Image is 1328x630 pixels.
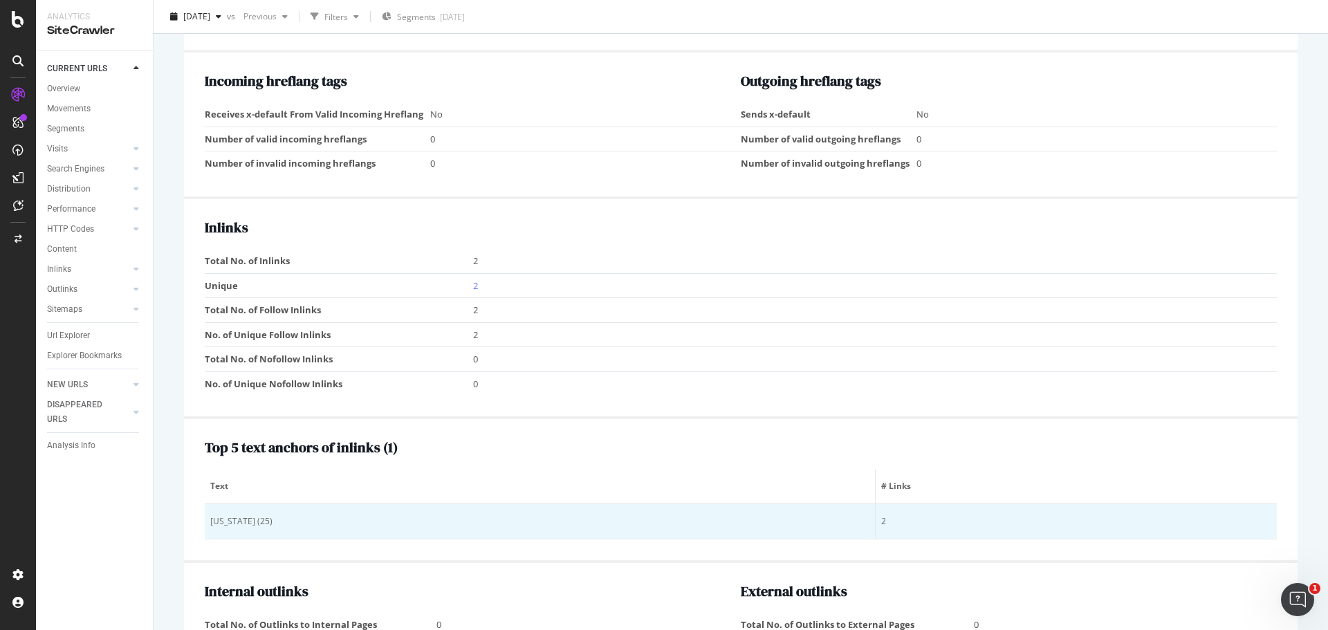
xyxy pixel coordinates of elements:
div: Url Explorer [47,328,90,343]
a: Sitemaps [47,302,129,317]
span: Segments [397,11,436,23]
td: 0 [916,127,1277,151]
div: [US_STATE] (25) [210,515,869,528]
span: # Links [881,480,1268,492]
div: Overview [47,82,80,96]
div: Outlinks [47,282,77,297]
td: 0 [916,151,1277,176]
td: Sends x-default [741,102,916,127]
div: Sitemaps [47,302,82,317]
h2: Incoming hreflang tags [205,73,741,89]
button: Previous [238,6,293,28]
div: DISAPPEARED URLS [47,398,117,427]
a: Explorer Bookmarks [47,349,143,363]
div: Performance [47,202,95,216]
button: [DATE] [165,6,227,28]
div: Analytics [47,11,142,23]
a: Content [47,242,143,257]
a: 2 [473,279,478,292]
div: Movements [47,102,91,116]
h2: Outgoing hreflang tags [741,73,1277,89]
td: Unique [205,273,473,298]
div: Content [47,242,77,257]
a: HTTP Codes [47,222,129,237]
div: Explorer Bookmarks [47,349,122,363]
a: Performance [47,202,129,216]
a: DISAPPEARED URLS [47,398,129,427]
td: Receives x-default From Valid Incoming Hreflang [205,102,430,127]
div: Analysis Info [47,438,95,453]
td: 2 [473,249,1278,273]
div: Filters [324,10,348,22]
td: 2 [473,322,1278,347]
span: Text [210,480,866,492]
td: 0 [430,127,741,151]
div: Inlinks [47,262,71,277]
div: No [916,108,1270,121]
div: Search Engines [47,162,104,176]
td: Total No. of Inlinks [205,249,473,273]
h2: Inlinks [205,220,1277,235]
span: 1 [1309,583,1320,594]
a: Url Explorer [47,328,143,343]
td: 0 [430,151,741,176]
td: Number of valid incoming hreflangs [205,127,430,151]
span: vs [227,10,238,22]
iframe: Intercom live chat [1281,583,1314,616]
a: CURRENT URLS [47,62,129,76]
div: Visits [47,142,68,156]
td: Number of valid outgoing hreflangs [741,127,916,151]
a: Outlinks [47,282,129,297]
td: 0 [473,371,1278,396]
h2: Top 5 text anchors of inlinks ( 1 ) [205,440,1277,455]
a: Inlinks [47,262,129,277]
div: CURRENT URLS [47,62,107,76]
div: HTTP Codes [47,222,94,237]
a: Search Engines [47,162,129,176]
div: Segments [47,122,84,136]
span: 2025 Aug. 2nd [183,10,210,22]
td: No [430,102,741,127]
div: Distribution [47,182,91,196]
td: Number of invalid outgoing hreflangs [741,151,916,176]
td: Number of invalid incoming hreflangs [205,151,430,176]
td: 2 [473,298,1278,323]
div: 2 [881,515,1271,528]
h2: Internal outlinks [205,584,741,599]
h2: External outlinks [741,584,1277,599]
a: Overview [47,82,143,96]
button: Filters [305,6,365,28]
a: Segments [47,122,143,136]
td: 0 [473,347,1278,372]
a: NEW URLS [47,378,129,392]
a: Distribution [47,182,129,196]
td: Total No. of Follow Inlinks [205,298,473,323]
td: No. of Unique Follow Inlinks [205,322,473,347]
span: Previous [238,10,277,22]
a: Visits [47,142,129,156]
a: Movements [47,102,143,116]
div: [DATE] [440,11,465,23]
a: Analysis Info [47,438,143,453]
td: Total No. of Nofollow Inlinks [205,347,473,372]
div: NEW URLS [47,378,88,392]
div: SiteCrawler [47,23,142,39]
button: Segments[DATE] [376,6,470,28]
td: No. of Unique Nofollow Inlinks [205,371,473,396]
